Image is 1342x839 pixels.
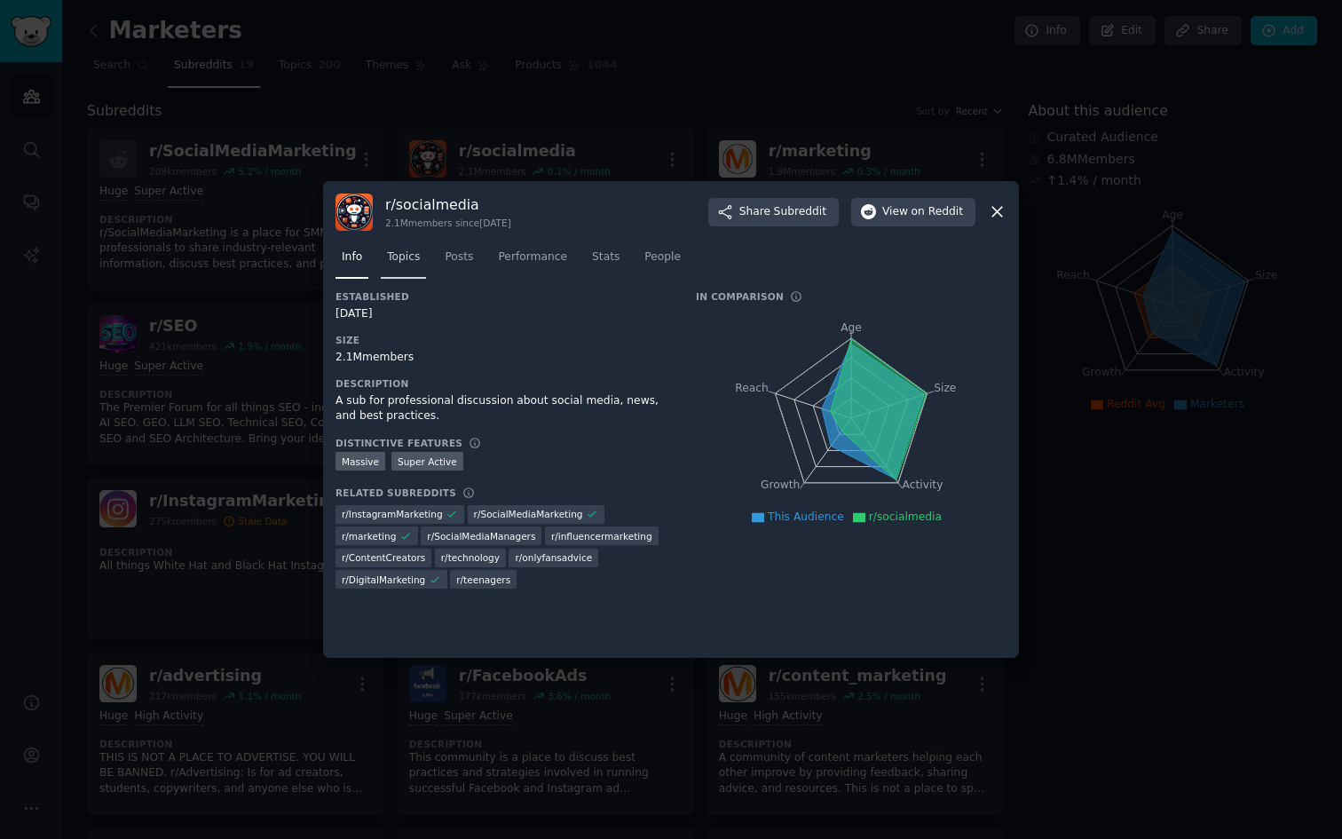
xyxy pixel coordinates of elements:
[335,334,671,346] h3: Size
[342,508,443,520] span: r/ InstagramMarketing
[335,452,385,471] div: Massive
[592,249,620,265] span: Stats
[335,243,368,280] a: Info
[427,530,535,542] span: r/ SocialMediaManagers
[851,198,975,226] button: Viewon Reddit
[492,243,573,280] a: Performance
[385,195,511,214] h3: r/ socialmedia
[441,551,500,564] span: r/ technology
[335,350,671,366] div: 2.1M members
[474,508,583,520] span: r/ SocialMediaMarketing
[903,479,943,491] tspan: Activity
[912,204,963,220] span: on Reddit
[774,204,826,220] span: Subreddit
[342,574,425,586] span: r/ DigitalMarketing
[708,198,839,226] button: ShareSubreddit
[696,290,784,303] h3: In Comparison
[869,511,942,523] span: r/socialmedia
[586,243,626,280] a: Stats
[934,381,956,393] tspan: Size
[761,479,800,491] tspan: Growth
[335,290,671,303] h3: Established
[739,204,826,220] span: Share
[342,249,362,265] span: Info
[335,437,462,449] h3: Distinctive Features
[456,574,510,586] span: r/ teenagers
[551,530,652,542] span: r/ influencermarketing
[391,452,463,471] div: Super Active
[841,321,862,334] tspan: Age
[387,249,420,265] span: Topics
[735,381,769,393] tspan: Reach
[385,217,511,229] div: 2.1M members since [DATE]
[335,194,373,231] img: socialmedia
[335,377,671,390] h3: Description
[342,530,396,542] span: r/ marketing
[381,243,426,280] a: Topics
[342,551,425,564] span: r/ ContentCreators
[638,243,687,280] a: People
[515,551,592,564] span: r/ onlyfansadvice
[335,487,456,499] h3: Related Subreddits
[438,243,479,280] a: Posts
[335,393,671,424] div: A sub for professional discussion about social media, news, and best practices.
[768,511,844,523] span: This Audience
[445,249,473,265] span: Posts
[335,306,671,322] div: [DATE]
[498,249,567,265] span: Performance
[882,204,963,220] span: View
[644,249,681,265] span: People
